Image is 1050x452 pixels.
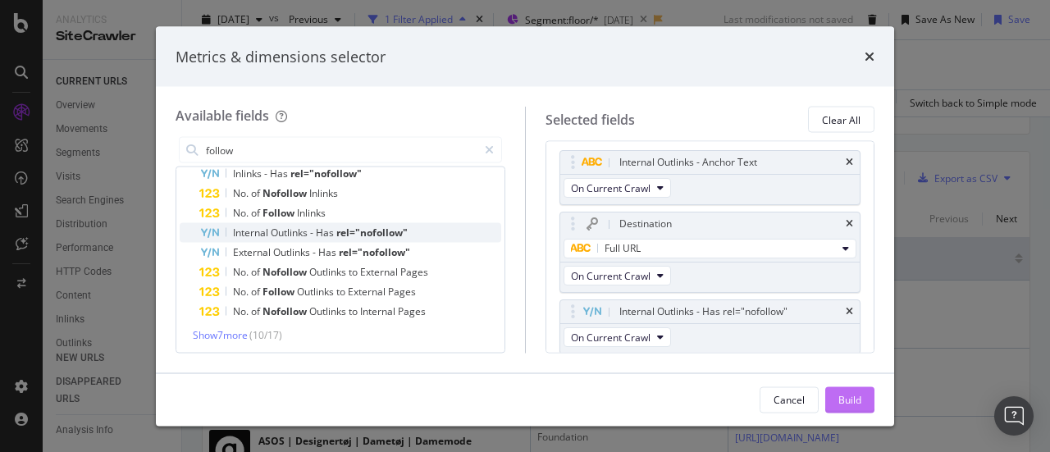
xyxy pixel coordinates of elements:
button: On Current Crawl [564,327,671,347]
span: Pages [388,285,416,299]
button: Full URL [564,239,857,258]
button: Clear All [808,107,874,133]
div: Open Intercom Messenger [994,396,1034,436]
span: of [251,304,262,318]
div: times [846,158,853,167]
span: Full URL [605,241,641,255]
span: Outlinks [273,245,313,259]
span: Follow [262,285,297,299]
span: to [349,304,360,318]
div: Selected fields [546,110,635,129]
div: Internal Outlinks - Has rel="nofollow" [619,304,787,320]
div: Internal Outlinks - Anchor Text [619,154,757,171]
span: - [310,226,316,240]
div: Available fields [176,107,269,125]
div: times [865,46,874,67]
span: Outlinks [309,265,349,279]
span: Internal [360,304,398,318]
span: Pages [400,265,428,279]
span: of [251,206,262,220]
button: Build [825,386,874,413]
span: No. [233,265,251,279]
span: Outlinks [271,226,310,240]
span: On Current Crawl [571,268,651,282]
div: modal [156,26,894,426]
span: rel="nofollow" [290,167,362,180]
span: Nofollow [262,304,309,318]
div: Metrics & dimensions selector [176,46,386,67]
span: External [348,285,388,299]
span: rel="nofollow" [336,226,408,240]
span: Outlinks [309,304,349,318]
span: External [360,265,400,279]
span: No. [233,285,251,299]
span: - [313,245,318,259]
input: Search by field name [204,138,477,162]
span: No. [233,304,251,318]
span: Inlinks [297,206,326,220]
span: of [251,186,262,200]
span: Show 7 more [193,328,248,342]
span: Inlinks [309,186,338,200]
div: times [846,307,853,317]
span: Inlinks [233,167,264,180]
div: Internal Outlinks - Has rel="nofollow"timesOn Current Crawl [559,299,861,354]
span: Nofollow [262,186,309,200]
span: On Current Crawl [571,330,651,344]
span: rel="nofollow" [339,245,410,259]
div: Clear All [822,112,861,126]
div: DestinationtimesFull URLOn Current Crawl [559,212,861,293]
button: Cancel [760,386,819,413]
span: External [233,245,273,259]
div: Destination [619,216,672,232]
span: to [349,265,360,279]
span: No. [233,186,251,200]
span: Internal [233,226,271,240]
span: Follow [262,206,297,220]
span: Has [316,226,336,240]
span: Has [318,245,339,259]
span: No. [233,206,251,220]
span: - [264,167,270,180]
span: Nofollow [262,265,309,279]
div: Internal Outlinks - Anchor TexttimesOn Current Crawl [559,150,861,205]
span: Pages [398,304,426,318]
button: On Current Crawl [564,266,671,285]
span: Outlinks [297,285,336,299]
span: Has [270,167,290,180]
div: times [846,219,853,229]
div: Build [838,392,861,406]
span: to [336,285,348,299]
button: On Current Crawl [564,178,671,198]
div: Cancel [774,392,805,406]
span: of [251,265,262,279]
span: On Current Crawl [571,180,651,194]
span: of [251,285,262,299]
span: ( 10 / 17 ) [249,328,282,342]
